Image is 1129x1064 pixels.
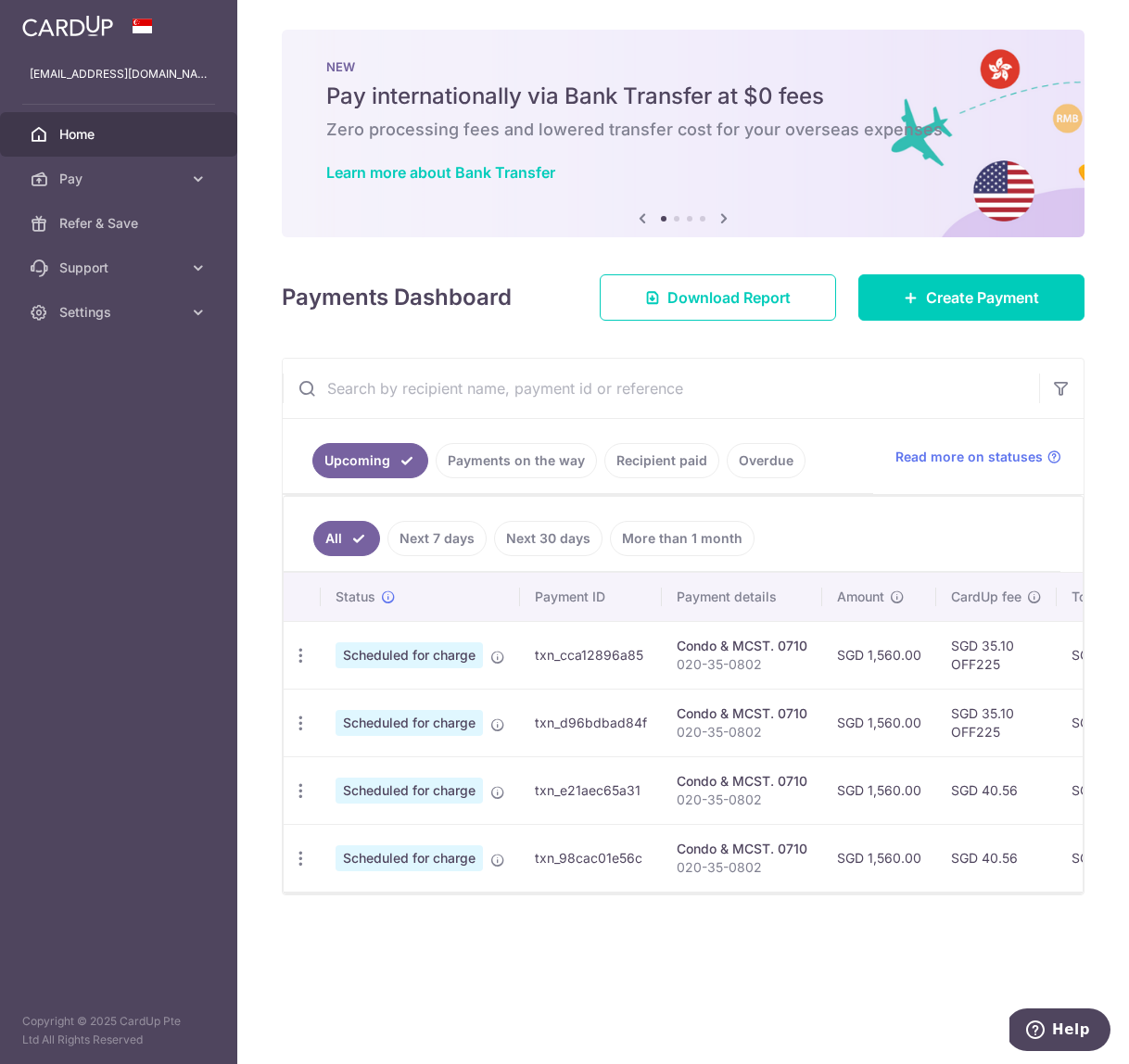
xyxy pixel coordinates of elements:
span: Settings [59,303,182,322]
span: Scheduled for charge [336,710,483,736]
td: txn_cca12896a85 [520,621,662,689]
span: Create Payment [926,286,1039,309]
span: Download Report [667,286,791,309]
a: Payments on the way [436,443,597,478]
td: SGD 40.56 [936,824,1057,892]
a: Next 7 days [387,521,487,556]
a: All [313,521,380,556]
h5: Pay internationally via Bank Transfer at $0 fees [326,82,1040,111]
input: Search by recipient name, payment id or reference [283,359,1039,418]
td: SGD 40.56 [936,756,1057,824]
th: Payment details [662,573,822,621]
span: Refer & Save [59,214,182,233]
a: Learn more about Bank Transfer [326,163,555,182]
td: SGD 35.10 OFF225 [936,621,1057,689]
span: Pay [59,170,182,188]
iframe: Opens a widget where you can find more information [1009,1008,1110,1055]
p: NEW [326,59,1040,74]
a: Next 30 days [494,521,603,556]
th: Payment ID [520,573,662,621]
td: txn_e21aec65a31 [520,756,662,824]
span: Support [59,259,182,277]
span: Read more on statuses [895,448,1043,466]
div: Condo & MCST. 0710 [677,772,807,791]
span: CardUp fee [951,588,1021,606]
a: Read more on statuses [895,448,1061,466]
td: txn_d96bdbad84f [520,689,662,756]
div: Condo & MCST. 0710 [677,840,807,858]
a: Recipient paid [604,443,719,478]
h4: Payments Dashboard [282,281,512,314]
a: Upcoming [312,443,428,478]
p: 020-35-0802 [677,655,807,674]
a: Overdue [727,443,806,478]
img: Bank transfer banner [282,30,1085,237]
p: 020-35-0802 [677,791,807,809]
p: 020-35-0802 [677,723,807,741]
span: Amount [837,588,884,606]
a: Create Payment [858,274,1085,321]
p: [EMAIL_ADDRESS][DOMAIN_NAME] [30,65,208,83]
p: 020-35-0802 [677,858,807,877]
a: More than 1 month [610,521,755,556]
td: txn_98cac01e56c [520,824,662,892]
span: Status [336,588,375,606]
a: Download Report [600,274,836,321]
td: SGD 1,560.00 [822,689,936,756]
span: Home [59,125,182,144]
img: CardUp [22,15,113,37]
td: SGD 1,560.00 [822,756,936,824]
td: SGD 35.10 OFF225 [936,689,1057,756]
h6: Zero processing fees and lowered transfer cost for your overseas expenses [326,119,1040,141]
span: Scheduled for charge [336,778,483,804]
span: Scheduled for charge [336,642,483,668]
td: SGD 1,560.00 [822,621,936,689]
td: SGD 1,560.00 [822,824,936,892]
div: Condo & MCST. 0710 [677,637,807,655]
span: Scheduled for charge [336,845,483,871]
div: Condo & MCST. 0710 [677,704,807,723]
